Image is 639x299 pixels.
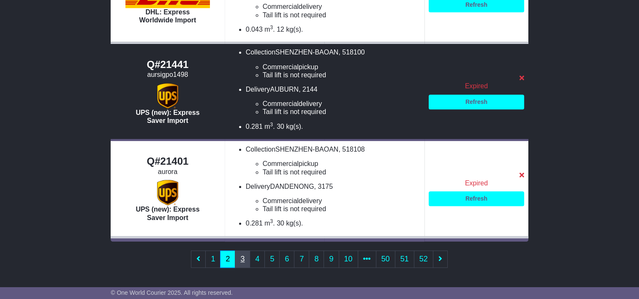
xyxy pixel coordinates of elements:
span: DHL: Express Worldwide Import [139,8,196,24]
a: Refresh [429,95,524,109]
li: pickup [263,160,420,168]
li: pickup [263,63,420,71]
span: kg(s). [286,220,303,227]
span: DANDENONG [270,183,314,190]
span: , 518100 [338,49,364,56]
span: 0.281 [246,220,263,227]
li: Delivery [246,182,420,213]
a: 9 [324,250,339,268]
li: Tail lift is not required [263,11,420,19]
span: Commercial [263,197,299,204]
a: 7 [294,250,309,268]
span: 30 [277,123,284,130]
sup: 3 [270,24,273,30]
a: 2 [220,250,235,268]
span: kg(s). [286,123,303,130]
span: , 2144 [299,86,317,93]
span: Commercial [263,3,299,10]
span: SHENZHEN-BAOAN [275,49,338,56]
span: m . [264,26,275,33]
a: 8 [309,250,324,268]
a: 52 [414,250,433,268]
span: 12 [277,26,284,33]
li: delivery [263,3,420,11]
a: 5 [264,250,280,268]
a: 51 [395,250,414,268]
div: Q#21441 [115,59,220,71]
span: SHENZHEN-BAOAN [275,146,338,153]
span: Commercial [263,160,299,167]
li: Tail lift is not required [263,168,420,176]
li: Tail lift is not required [263,71,420,79]
span: m . [264,220,275,227]
span: , 3175 [314,183,333,190]
a: 1 [205,250,220,268]
span: 0.043 [246,26,263,33]
span: Commercial [263,100,299,107]
div: Q#21401 [115,155,220,168]
a: 50 [376,250,395,268]
div: Expired [429,179,524,187]
span: AUBURN [270,86,299,93]
li: Delivery [246,85,420,116]
li: Collection [246,48,420,79]
a: 6 [279,250,294,268]
a: Refresh [429,191,524,206]
li: Collection [246,145,420,176]
sup: 3 [270,218,273,224]
span: m . [264,123,275,130]
li: delivery [263,197,420,205]
span: UPS (new): Express Saver Import [136,109,199,124]
a: 4 [250,250,265,268]
img: UPS (new): Express Saver Import [157,180,178,205]
span: 0.281 [246,123,263,130]
li: Tail lift is not required [263,108,420,116]
span: kg(s). [286,26,303,33]
div: aursigpo1498 [115,71,220,79]
a: 10 [339,250,358,268]
span: , 518108 [338,146,364,153]
sup: 3 [270,122,273,128]
div: aurora [115,168,220,176]
div: Expired [429,82,524,90]
span: © One World Courier 2025. All rights reserved. [111,289,233,296]
li: delivery [263,100,420,108]
img: UPS (new): Express Saver Import [157,83,178,109]
span: UPS (new): Express Saver Import [136,206,199,221]
a: 3 [235,250,250,268]
span: Commercial [263,63,299,71]
span: 30 [277,220,284,227]
li: Tail lift is not required [263,205,420,213]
